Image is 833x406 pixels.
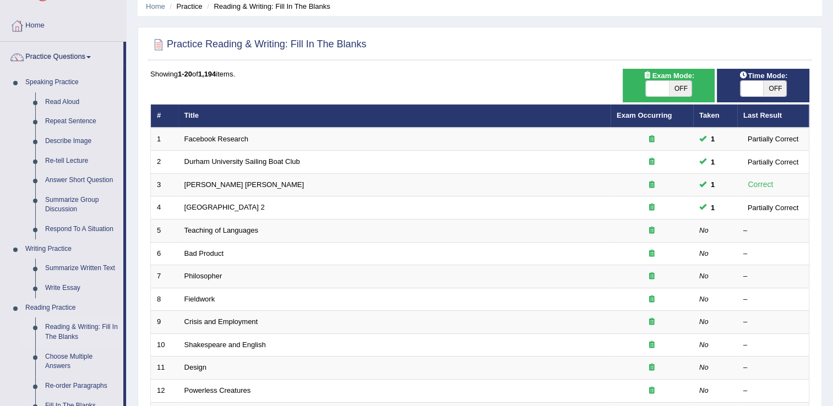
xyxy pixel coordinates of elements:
[204,1,330,12] li: Reading & Writing: Fill In The Blanks
[617,180,687,190] div: Exam occurring question
[699,317,709,326] em: No
[617,249,687,259] div: Exam occurring question
[1,10,126,38] a: Home
[617,317,687,327] div: Exam occurring question
[151,288,178,311] td: 8
[40,376,123,396] a: Re-order Paragraphs
[151,311,178,334] td: 9
[743,317,803,327] div: –
[40,171,123,190] a: Answer Short Question
[151,265,178,288] td: 7
[40,112,123,131] a: Repeat Sentence
[617,111,672,119] a: Exam Occurring
[40,190,123,220] a: Summarize Group Discussion
[743,363,803,373] div: –
[623,69,715,102] div: Show exams occurring in exams
[151,173,178,196] td: 3
[184,249,224,257] a: Bad Product
[150,69,809,79] div: Showing of items.
[706,133,719,145] span: You can still take this question
[763,81,786,96] span: OFF
[40,347,123,376] a: Choose Multiple Answers
[20,298,123,318] a: Reading Practice
[184,135,248,143] a: Facebook Research
[699,363,709,371] em: No
[184,386,251,394] a: Powerless Creatures
[699,249,709,257] em: No
[743,133,803,145] div: Partially Correct
[151,242,178,265] td: 6
[706,156,719,168] span: You can still take this question
[198,70,216,78] b: 1,194
[184,341,266,349] a: Shakespeare and English
[617,386,687,396] div: Exam occurring question
[184,295,215,303] a: Fieldwork
[40,278,123,298] a: Write Essay
[184,203,265,211] a: [GEOGRAPHIC_DATA] 2
[40,131,123,151] a: Describe Image
[617,157,687,167] div: Exam occurring question
[699,295,709,303] em: No
[40,92,123,112] a: Read Aloud
[706,202,719,213] span: You can still take this question
[617,340,687,350] div: Exam occurring question
[617,271,687,282] div: Exam occurring question
[167,1,202,12] li: Practice
[184,157,300,166] a: Durham University Sailing Boat Club
[151,105,178,128] th: #
[743,226,803,236] div: –
[20,73,123,92] a: Speaking Practice
[743,178,778,191] div: Correct
[40,220,123,239] a: Respond To A Situation
[699,341,709,349] em: No
[184,272,222,280] a: Philosopher
[743,294,803,305] div: –
[743,249,803,259] div: –
[151,196,178,220] td: 4
[617,363,687,373] div: Exam occurring question
[151,333,178,356] td: 10
[669,81,692,96] span: OFF
[1,42,123,69] a: Practice Questions
[617,294,687,305] div: Exam occurring question
[617,134,687,145] div: Exam occurring question
[743,386,803,396] div: –
[146,2,165,10] a: Home
[184,317,258,326] a: Crisis and Employment
[693,105,737,128] th: Taken
[151,151,178,174] td: 2
[699,272,709,280] em: No
[743,202,803,213] div: Partially Correct
[184,226,258,234] a: Teaching of Languages
[699,386,709,394] em: No
[743,340,803,350] div: –
[706,179,719,190] span: You can still take this question
[617,202,687,213] div: Exam occurring question
[184,180,304,189] a: [PERSON_NAME] [PERSON_NAME]
[151,128,178,151] td: 1
[743,271,803,282] div: –
[40,317,123,347] a: Reading & Writing: Fill In The Blanks
[734,70,792,81] span: Time Mode:
[178,105,611,128] th: Title
[743,156,803,168] div: Partially Correct
[639,70,698,81] span: Exam Mode:
[151,220,178,243] td: 5
[617,226,687,236] div: Exam occurring question
[20,239,123,259] a: Writing Practice
[184,363,206,371] a: Design
[737,105,809,128] th: Last Result
[699,226,709,234] em: No
[40,259,123,278] a: Summarize Written Text
[150,36,367,53] h2: Practice Reading & Writing: Fill In The Blanks
[151,379,178,402] td: 12
[178,70,192,78] b: 1-20
[151,356,178,380] td: 11
[40,151,123,171] a: Re-tell Lecture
